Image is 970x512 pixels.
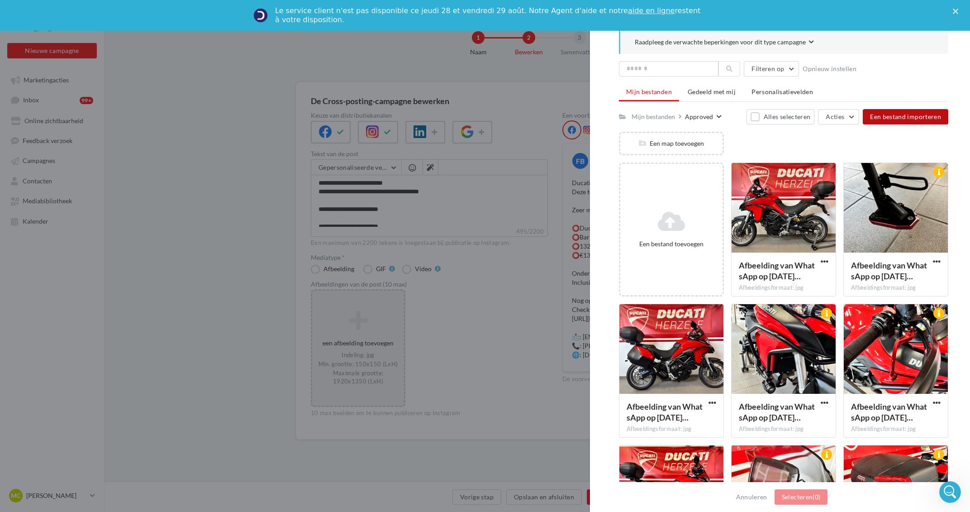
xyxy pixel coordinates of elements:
span: Afbeelding van WhatsApp op 2025-08-23 om 13.32.58_03ab69e4 [739,402,815,422]
span: Gedeeld met mij [688,88,736,96]
button: Een bestand importeren [863,109,948,124]
img: Profile image for Service-Client [253,8,268,23]
span: Een bestand importeren [870,113,941,120]
div: Afbeeldingsformaat: jpg [851,284,941,292]
div: Een map toevoegen [620,139,723,148]
span: Afbeelding van WhatsApp op 2025-08-23 om 13.32.58_47bae9db [851,260,927,281]
div: Approved [685,112,713,121]
span: Afbeelding van WhatsApp op 2025-08-23 om 13.32.57_f10a67af [739,260,815,281]
div: Mijn bestanden [632,112,675,121]
span: Afbeelding van WhatsApp op 2025-08-23 om 13.32.58_d12b082d [851,402,927,422]
div: Afbeeldingsformaat: jpg [851,425,941,433]
span: Acties [826,113,844,120]
button: Opnieuw instellen [799,63,860,74]
div: Close [953,8,962,14]
button: Annuleren [732,492,771,502]
button: Selecteren(0) [775,489,828,505]
div: Afbeeldingsformaat: jpg [627,425,716,433]
button: Raadpleeg de verwachte beperkingen voor dit type campagne [635,37,814,48]
span: Mijn bestanden [626,88,672,96]
div: Afbeeldingsformaat: jpg [739,284,828,292]
div: Afbeeldingsformaat: jpg [739,425,828,433]
div: Een bestand toevoegen [624,239,719,249]
iframe: Intercom live chat [939,481,961,503]
button: Acties [818,109,859,124]
span: Raadpleeg de verwachte beperkingen voor dit type campagne [635,38,806,47]
button: Filteren op [744,61,799,77]
span: Afbeelding van WhatsApp op 2025-08-23 om 13.35.59_e3e3b098 [627,402,703,422]
button: Alles selecteren [747,109,814,124]
span: Personalisatievelden [751,88,813,96]
span: (0) [813,493,820,501]
div: Le service client n'est pas disponible ce jeudi 28 et vendredi 29 août. Notre Agent d'aide et not... [275,6,702,24]
a: aide en ligne [628,6,675,15]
